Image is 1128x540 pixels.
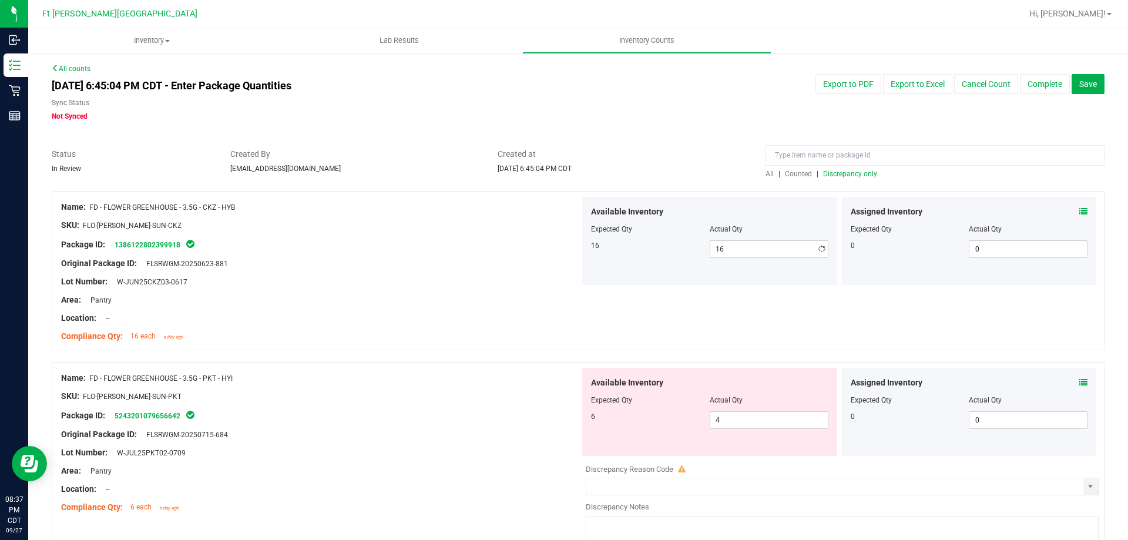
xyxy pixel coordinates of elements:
[851,395,969,405] div: Expected Qty
[85,296,112,304] span: Pantry
[61,313,96,323] span: Location:
[61,373,86,383] span: Name:
[61,295,81,304] span: Area:
[61,240,105,249] span: Package ID:
[100,314,109,323] span: --
[52,148,213,160] span: Status
[523,28,770,53] a: Inventory Counts
[820,170,877,178] a: Discrepancy only
[52,65,90,73] a: All counts
[710,396,743,404] span: Actual Qty
[364,35,435,46] span: Lab Results
[61,202,86,212] span: Name:
[61,331,123,341] span: Compliance Qty:
[586,501,1099,513] div: Discrepancy Notes
[52,80,659,92] h4: [DATE] 6:45:04 PM CDT - Enter Package Quantities
[851,224,969,234] div: Expected Qty
[586,465,673,474] span: Discrepancy Reason Code
[785,170,812,178] span: Counted
[61,277,108,286] span: Lot Number:
[883,74,952,94] button: Export to Excel
[591,396,632,404] span: Expected Qty
[89,203,235,212] span: FD - FLOWER GREENHOUSE - 3.5G - CKZ - HYB
[591,377,663,389] span: Available Inventory
[89,374,233,383] span: FD - FLOWER GREENHOUSE - 3.5G - PKT - HYI
[591,225,632,233] span: Expected Qty
[130,503,152,511] span: 6 each
[111,278,187,286] span: W-JUN25CKZ03-0617
[5,494,23,526] p: 08:37 PM CDT
[115,412,180,420] a: 5243201079656642
[954,74,1018,94] button: Cancel Count
[817,170,818,178] span: |
[28,28,276,53] a: Inventory
[83,393,182,401] span: FLO-[PERSON_NAME]-SUN-PKT
[29,35,275,46] span: Inventory
[61,484,96,494] span: Location:
[185,238,196,250] span: In Sync
[498,165,572,173] span: [DATE] 6:45:04 PM CDT
[61,466,81,475] span: Area:
[603,35,690,46] span: Inventory Counts
[12,446,47,481] iframe: Resource center
[710,412,828,428] input: 4
[115,241,180,249] a: 1386122802399918
[766,145,1104,166] input: Type item name or package id
[85,467,112,475] span: Pantry
[140,260,228,268] span: FLSRWGM-20250623-881
[61,391,79,401] span: SKU:
[83,222,182,230] span: FLO-[PERSON_NAME]-SUN-CKZ
[52,112,88,120] span: Not Synced
[823,170,877,178] span: Discrepancy only
[61,430,137,439] span: Original Package ID:
[766,170,778,178] a: All
[851,206,922,218] span: Assigned Inventory
[851,377,922,389] span: Assigned Inventory
[969,395,1087,405] div: Actual Qty
[710,241,828,257] input: 16
[815,74,881,94] button: Export to PDF
[969,412,1087,428] input: 0
[61,259,137,268] span: Original Package ID:
[159,505,179,511] span: a day ago
[9,85,21,96] inline-svg: Retail
[766,170,774,178] span: All
[1029,9,1106,18] span: Hi, [PERSON_NAME]!
[5,526,23,535] p: 09/27
[52,98,89,108] label: Sync Status
[100,485,109,494] span: --
[851,411,969,422] div: 0
[591,206,663,218] span: Available Inventory
[9,34,21,46] inline-svg: Inbound
[969,224,1087,234] div: Actual Qty
[9,110,21,122] inline-svg: Reports
[782,170,817,178] a: Counted
[163,334,183,340] span: a day ago
[185,409,196,421] span: In Sync
[111,449,186,457] span: W-JUL25PKT02-0709
[1072,74,1104,94] button: Save
[230,148,481,160] span: Created By
[1079,79,1097,89] span: Save
[710,225,743,233] span: Actual Qty
[130,332,156,340] span: 16 each
[851,240,969,251] div: 0
[61,411,105,420] span: Package ID:
[61,502,123,512] span: Compliance Qty:
[498,148,748,160] span: Created at
[591,412,595,421] span: 6
[778,170,780,178] span: |
[1020,74,1070,94] button: Complete
[276,28,523,53] a: Lab Results
[61,220,79,230] span: SKU:
[52,165,81,173] span: In Review
[61,448,108,457] span: Lot Number:
[1083,478,1098,495] span: select
[230,165,341,173] span: [EMAIL_ADDRESS][DOMAIN_NAME]
[140,431,228,439] span: FLSRWGM-20250715-684
[591,242,599,250] span: 16
[9,59,21,71] inline-svg: Inventory
[969,241,1087,257] input: 0
[42,9,197,19] span: Ft [PERSON_NAME][GEOGRAPHIC_DATA]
